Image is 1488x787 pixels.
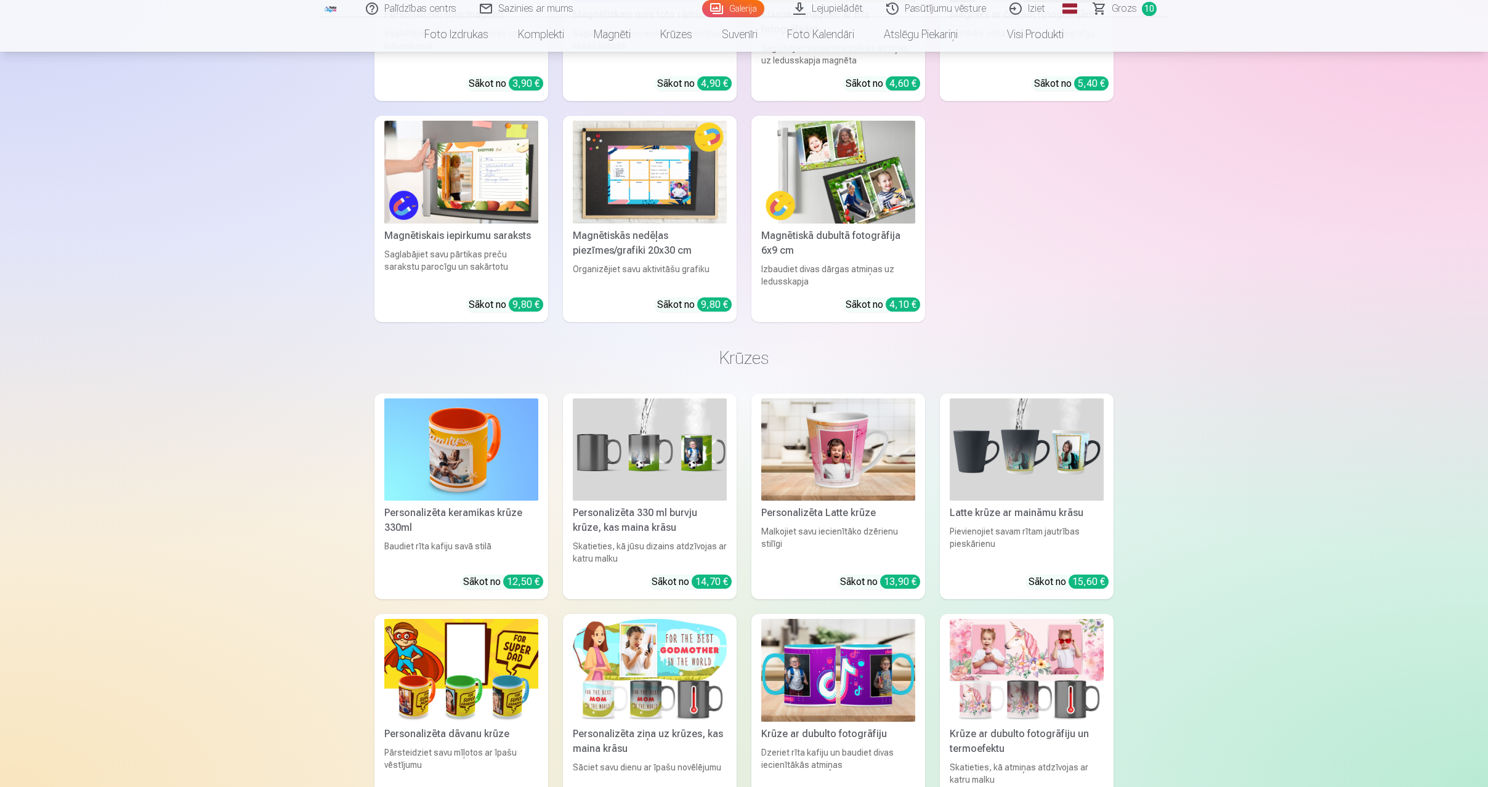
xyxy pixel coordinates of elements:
img: Krūze ar dubulto fotogrāfiju [761,619,915,722]
div: Izbaudiet divas dārgas atmiņas uz ledusskapja [756,263,920,288]
a: Visi produkti [972,17,1078,52]
div: Saglabājiet savu pārtikas preču sarakstu parocīgu un sakārtotu [379,248,543,288]
img: /fa1 [324,5,338,12]
div: Sākot no [469,76,543,91]
div: Pievienojiet savam rītam jautrības pieskārienu [945,525,1109,565]
img: Personalizēta keramikas krūze 330ml [384,398,538,501]
a: Komplekti [503,17,579,52]
div: 12,50 € [503,575,543,589]
a: Suvenīri [707,17,772,52]
a: Magnēti [579,17,645,52]
a: Magnētiskais iepirkumu sarakstsMagnētiskais iepirkumu sarakstsSaglabājiet savu pārtikas preču sar... [374,116,548,322]
a: Magnētiskās nedēļas piezīmes/grafiki 20x30 cmMagnētiskās nedēļas piezīmes/grafiki 20x30 cmOrganiz... [563,116,737,322]
a: Krūzes [645,17,707,52]
div: Sāciet savu dienu ar īpašu novēlējumu [568,761,732,786]
img: Personalizēta 330 ml burvju krūze, kas maina krāsu [573,398,727,501]
div: Magnētiskā dubultā fotogrāfija 6x9 cm [756,228,920,258]
img: Personalizēta dāvanu krūze [384,619,538,722]
div: Baudiet rīta kafiju savā stilā [379,540,543,565]
div: Krūze ar dubulto fotogrāfiju [756,727,920,741]
img: Personalizēta ziņa uz krūzes, kas maina krāsu [573,619,727,722]
div: Sākot no [657,76,732,91]
div: 9,80 € [509,297,543,312]
div: Saglabājiet savas skaistākās atmiņas uz ledusskapja magnēta [756,42,920,67]
div: Personalizēta dāvanu krūze [379,727,543,741]
a: Foto izdrukas [410,17,503,52]
div: 4,60 € [886,76,920,91]
div: Skatieties, kā jūsu dizains atdzīvojas ar katru malku [568,540,732,565]
div: Pārsteidziet savu mīļotos ar īpašu vēstījumu [379,746,543,786]
span: Grozs [1112,1,1137,16]
h3: Krūzes [384,347,1104,369]
div: Personalizēta 330 ml burvju krūze, kas maina krāsu [568,506,732,535]
div: Latte krūze ar maināmu krāsu [945,506,1109,520]
div: Magnētiskās nedēļas piezīmes/grafiki 20x30 cm [568,228,732,258]
img: Latte krūze ar maināmu krāsu [950,398,1104,501]
a: Magnētiskā dubultā fotogrāfija 6x9 cmMagnētiskā dubultā fotogrāfija 6x9 cmIzbaudiet divas dārgas ... [751,116,925,322]
div: Magnētiskais iepirkumu saraksts [379,228,543,243]
div: Sākot no [463,575,543,589]
img: Magnētiskā dubultā fotogrāfija 6x9 cm [761,121,915,224]
div: Sākot no [846,297,920,312]
img: Magnētiskās nedēļas piezīmes/grafiki 20x30 cm [573,121,727,224]
div: Sākot no [469,297,543,312]
span: 10 [1142,2,1157,16]
div: Sākot no [846,76,920,91]
div: Sākot no [1029,575,1109,589]
img: Magnētiskais iepirkumu saraksts [384,121,538,224]
div: 5,40 € [1074,76,1109,91]
div: Sākot no [1034,76,1109,91]
div: Dzeriet rīta kafiju un baudiet divas iecienītākās atmiņas [756,746,920,786]
a: Personalizēta keramikas krūze 330mlPersonalizēta keramikas krūze 330mlBaudiet rīta kafiju savā st... [374,393,548,600]
div: Skatieties, kā atmiņas atdzīvojas ar katru malku [945,761,1109,786]
div: 15,60 € [1069,575,1109,589]
div: Krūze ar dubulto fotogrāfiju un termoefektu [945,727,1109,756]
a: Atslēgu piekariņi [869,17,972,52]
a: Personalizēta 330 ml burvju krūze, kas maina krāsuPersonalizēta 330 ml burvju krūze, kas maina kr... [563,393,737,600]
div: Sākot no [652,575,732,589]
div: Organizējiet savu aktivitāšu grafiku [568,263,732,288]
div: 4,10 € [886,297,920,312]
div: Malkojiet savu iecienītāko dzērienu stilīgi [756,525,920,565]
div: Personalizēta keramikas krūze 330ml [379,506,543,535]
div: Sākot no [657,297,732,312]
div: 13,90 € [880,575,920,589]
div: Personalizēta Latte krūze [756,506,920,520]
div: Sākot no [840,575,920,589]
div: 4,90 € [697,76,732,91]
a: Foto kalendāri [772,17,869,52]
img: Personalizēta Latte krūze [761,398,915,501]
img: Krūze ar dubulto fotogrāfiju un termoefektu [950,619,1104,722]
div: 3,90 € [509,76,543,91]
a: Personalizēta Latte krūzePersonalizēta Latte krūzeMalkojiet savu iecienītāko dzērienu stilīgiSāko... [751,393,925,600]
div: 9,80 € [697,297,732,312]
div: Personalizēta ziņa uz krūzes, kas maina krāsu [568,727,732,756]
a: Latte krūze ar maināmu krāsuLatte krūze ar maināmu krāsuPievienojiet savam rītam jautrības pieskā... [940,393,1114,600]
div: 14,70 € [692,575,732,589]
